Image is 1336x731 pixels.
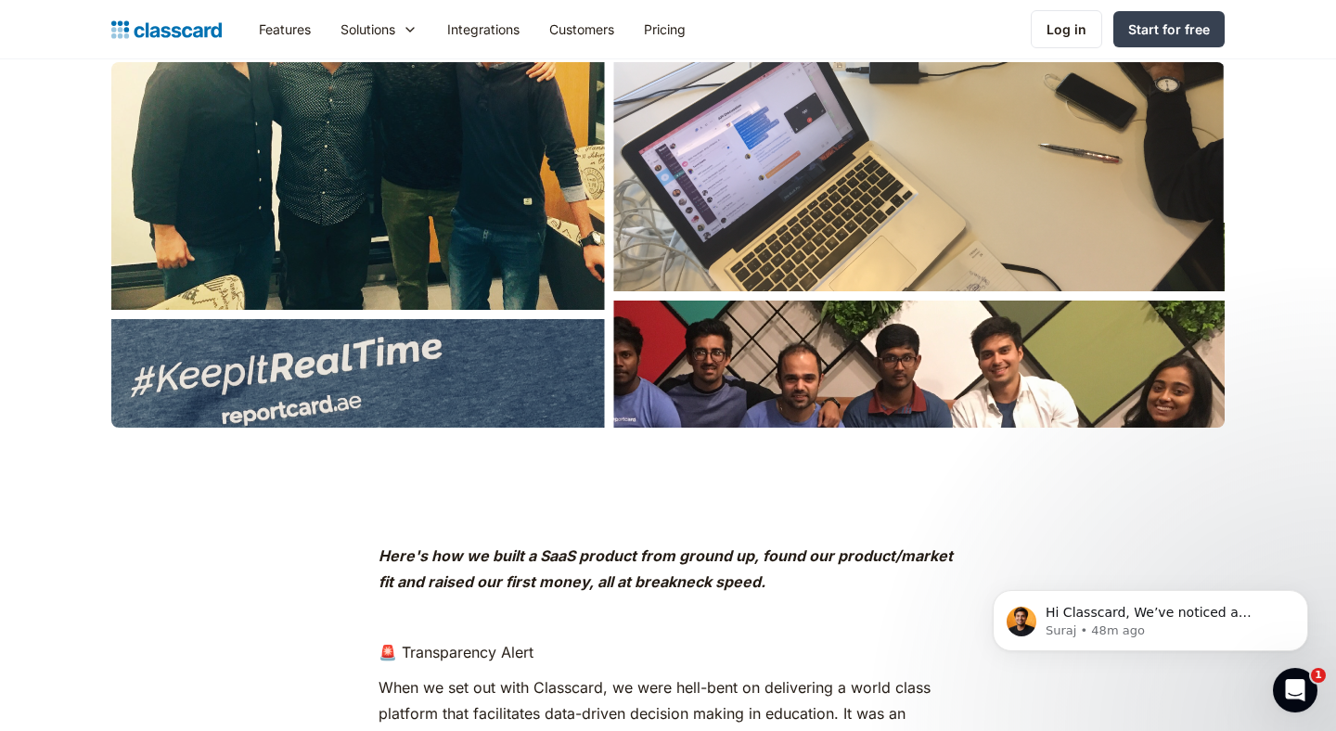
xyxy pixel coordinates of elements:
[111,17,222,43] a: home
[1113,11,1225,47] a: Start for free
[1311,668,1326,683] span: 1
[379,604,957,630] p: ‍
[534,8,629,50] a: Customers
[965,551,1336,681] iframe: Intercom notifications message
[340,19,395,39] div: Solutions
[1047,19,1086,39] div: Log in
[244,8,326,50] a: Features
[432,8,534,50] a: Integrations
[1128,19,1210,39] div: Start for free
[1273,668,1317,712] iframe: Intercom live chat
[326,8,432,50] div: Solutions
[1031,10,1102,48] a: Log in
[379,546,953,591] em: Here's how we built a SaaS product from ground up, found our product/market fit and raised our fi...
[379,639,957,665] p: 🚨 Transparency Alert
[629,8,700,50] a: Pricing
